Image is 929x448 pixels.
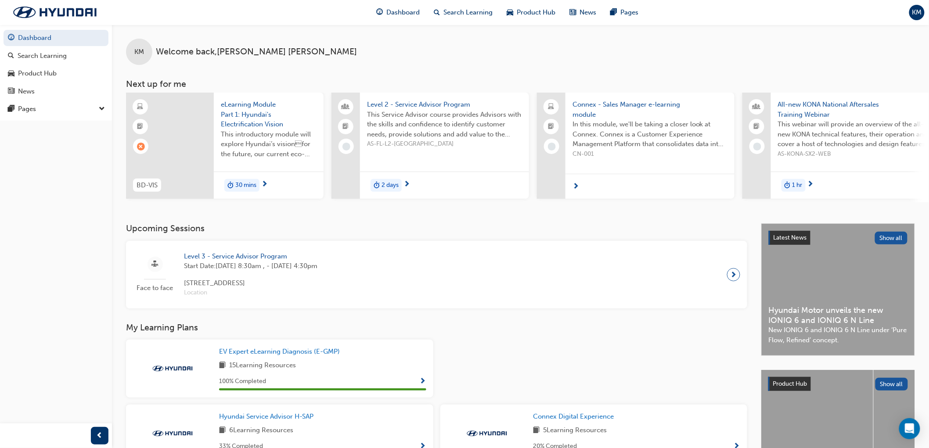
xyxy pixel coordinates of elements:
[219,376,266,387] span: 100 % Completed
[235,180,256,190] span: 30 mins
[99,104,105,115] span: down-icon
[785,180,791,191] span: duration-icon
[137,121,144,133] span: booktick-icon
[219,347,343,357] a: EV Expert eLearning Diagnosis (E-GMP)
[4,28,108,101] button: DashboardSearch LearningProduct HubNews
[761,223,915,356] a: Latest NewsShow allHyundai Motor unveils the new IONIQ 6 and IONIQ 6 N LineNew IONIQ 6 and IONIQ ...
[18,104,36,114] div: Pages
[184,251,317,262] span: Level 3 - Service Advisor Program
[912,7,922,18] span: KM
[573,100,727,119] span: Connex - Sales Manager e-learning module
[4,48,108,64] a: Search Learning
[126,323,747,333] h3: My Learning Plans
[219,425,226,436] span: book-icon
[4,83,108,100] a: News
[537,93,735,199] a: Connex - Sales Manager e-learning moduleIn this module, we'll be taking a closer look at Connex. ...
[533,412,614,420] span: Connex Digital Experience
[229,425,293,436] span: 6 Learning Resources
[573,183,579,191] span: next-icon
[899,418,920,439] div: Open Intercom Messenger
[367,110,522,140] span: This Service Advisor course provides Advisors with the skills and confidence to identify customer...
[533,412,618,422] a: Connex Digital Experience
[8,52,14,60] span: search-icon
[148,364,197,373] img: Trak
[4,65,108,82] a: Product Hub
[219,360,226,371] span: book-icon
[137,180,158,190] span: BD-VIS
[610,7,617,18] span: pages-icon
[792,180,803,190] span: 1 hr
[548,143,556,151] span: learningRecordVerb_NONE-icon
[374,180,380,191] span: duration-icon
[343,121,349,133] span: booktick-icon
[569,7,576,18] span: news-icon
[219,412,313,420] span: Hyundai Service Advisor H-SAP
[18,86,35,97] div: News
[443,7,493,18] span: Search Learning
[4,101,108,117] button: Pages
[369,4,427,22] a: guage-iconDashboard
[137,101,144,113] span: learningResourceType_ELEARNING-icon
[367,100,522,110] span: Level 2 - Service Advisor Program
[112,79,929,89] h3: Next up for me
[507,7,513,18] span: car-icon
[8,105,14,113] span: pages-icon
[731,269,737,281] span: next-icon
[221,129,317,159] span: This introductory module will explore Hyundai’s visionfor the future, our current eco-friendly v...
[219,348,340,355] span: EV Expert eLearning Diagnosis (E-GMP)
[4,30,108,46] a: Dashboard
[580,7,596,18] span: News
[769,305,907,325] span: Hyundai Motor unveils the new IONIQ 6 and IONIQ 6 N Line
[562,4,603,22] a: news-iconNews
[367,139,522,149] span: AS-FL-L2-[GEOGRAPHIC_DATA]
[620,7,638,18] span: Pages
[769,231,907,245] a: Latest NewsShow all
[754,121,760,133] span: booktick-icon
[126,93,324,199] a: BD-VISeLearning Module Part 1: Hyundai's Electrification VisionThis introductory module will expl...
[219,412,317,422] a: Hyundai Service Advisor H-SAP
[8,70,14,78] span: car-icon
[126,223,747,233] h3: Upcoming Sessions
[573,149,727,159] span: CN-001
[152,259,158,270] span: sessionType_FACE_TO_FACE-icon
[137,143,145,151] span: learningRecordVerb_FAIL-icon
[18,68,57,79] div: Product Hub
[774,234,807,241] span: Latest News
[331,93,529,199] a: Level 2 - Service Advisor ProgramThis Service Advisor course provides Advisors with the skills an...
[573,119,727,149] span: In this module, we'll be taking a closer look at Connex. Connex is a Customer Experience Manageme...
[427,4,500,22] a: search-iconSearch Learning
[768,377,908,391] a: Product HubShow all
[533,425,540,436] span: book-icon
[517,7,555,18] span: Product Hub
[184,261,317,271] span: Start Date: [DATE] 8:30am , - [DATE] 4:30pm
[8,34,14,42] span: guage-icon
[376,7,383,18] span: guage-icon
[221,100,317,129] span: eLearning Module Part 1: Hyundai's Electrification Vision
[4,3,105,22] img: Trak
[184,278,317,288] span: [STREET_ADDRESS]
[343,101,349,113] span: people-icon
[229,360,296,371] span: 15 Learning Resources
[875,378,908,391] button: Show all
[8,88,14,96] span: news-icon
[97,430,103,441] span: prev-icon
[386,7,420,18] span: Dashboard
[342,143,350,151] span: learningRecordVerb_NONE-icon
[133,248,740,301] a: Face to faceLevel 3 - Service Advisor ProgramStart Date:[DATE] 8:30am , - [DATE] 4:30pm[STREET_AD...
[156,47,357,57] span: Welcome back , [PERSON_NAME] [PERSON_NAME]
[773,380,807,387] span: Product Hub
[753,143,761,151] span: learningRecordVerb_NONE-icon
[463,429,511,438] img: Trak
[227,180,234,191] span: duration-icon
[18,51,67,61] div: Search Learning
[909,5,925,20] button: KM
[403,181,410,189] span: next-icon
[184,288,317,298] span: Location
[134,47,144,57] span: KM
[500,4,562,22] a: car-iconProduct Hub
[133,283,177,293] span: Face to face
[382,180,399,190] span: 2 days
[603,4,645,22] a: pages-iconPages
